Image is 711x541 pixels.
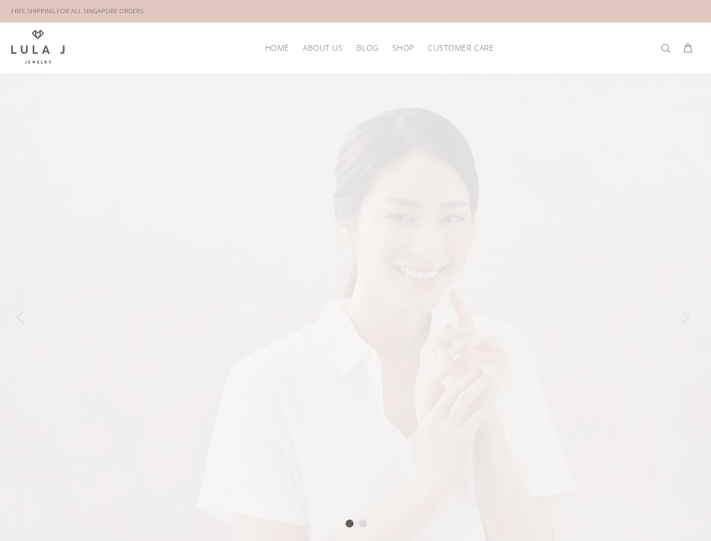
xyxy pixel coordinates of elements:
[356,43,378,52] span: BLOG
[303,43,343,52] span: ABOUT US
[296,39,350,56] a: ABOUT US
[386,39,421,56] a: SHOP
[421,39,494,56] a: CUSTOMER CARE
[350,39,385,56] a: BLOG
[11,5,144,17] div: FREE SHIPPING FOR ALL SINGAPORE ORDERS
[428,43,494,52] span: CUSTOMER CARE
[392,43,414,52] span: SHOP
[265,43,289,52] span: HOME
[258,39,296,56] a: HOME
